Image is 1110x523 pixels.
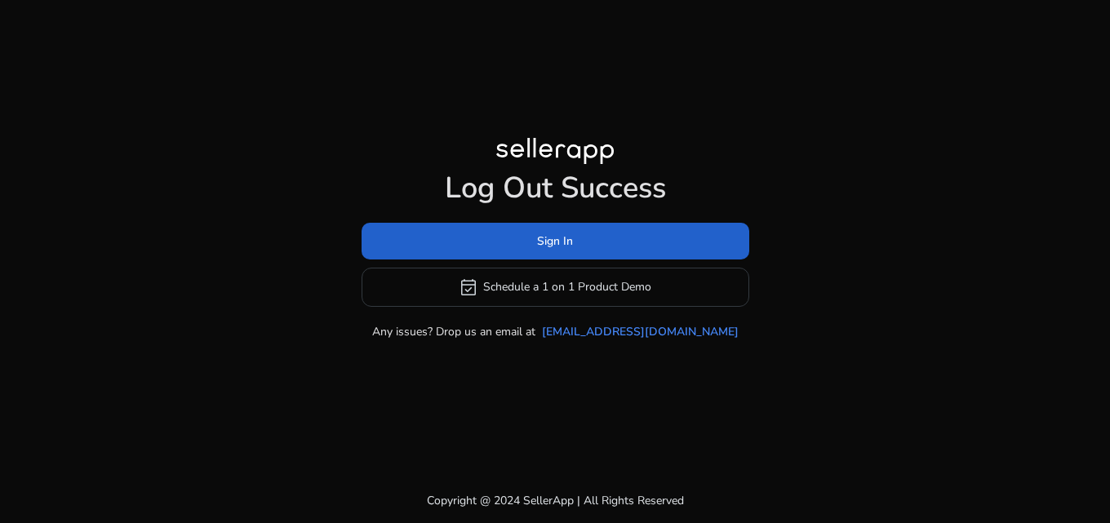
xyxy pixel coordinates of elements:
button: event_availableSchedule a 1 on 1 Product Demo [362,268,749,307]
p: Any issues? Drop us an email at [372,323,535,340]
button: Sign In [362,223,749,259]
span: event_available [459,277,478,297]
span: Sign In [537,233,573,250]
a: [EMAIL_ADDRESS][DOMAIN_NAME] [542,323,739,340]
h1: Log Out Success [362,171,749,206]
